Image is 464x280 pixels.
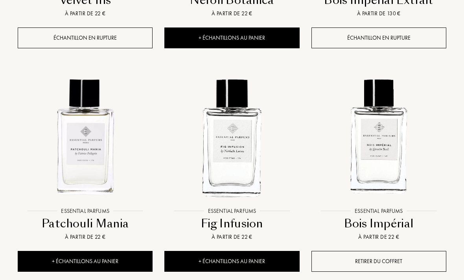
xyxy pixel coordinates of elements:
div: À partir de 22 € [21,233,149,241]
div: À partir de 22 € [168,9,296,18]
div: À partir de 130 € [315,9,443,18]
div: + Échantillons au panier [164,27,299,48]
img: Patchouli Mania Essential Parfums [19,71,151,203]
img: Bois Impérial Essential Parfums [313,71,445,203]
div: Retirer du coffret [311,251,446,272]
a: Fig Infusion Essential ParfumsEssential ParfumsFig InfusionÀ partir de 22 € [164,62,299,251]
a: Bois Impérial Essential ParfumsEssential ParfumsBois ImpérialÀ partir de 22 € [311,62,446,251]
a: Patchouli Mania Essential ParfumsEssential ParfumsPatchouli ManiaÀ partir de 22 € [18,62,153,251]
div: À partir de 22 € [168,233,296,241]
div: Échantillon en rupture [311,27,446,48]
div: À partir de 22 € [21,9,149,18]
div: Échantillon en rupture [18,27,153,48]
div: + Échantillons au panier [18,251,153,272]
div: + Échantillons au panier [164,251,299,272]
img: Fig Infusion Essential Parfums [166,71,298,203]
div: À partir de 22 € [315,233,443,241]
